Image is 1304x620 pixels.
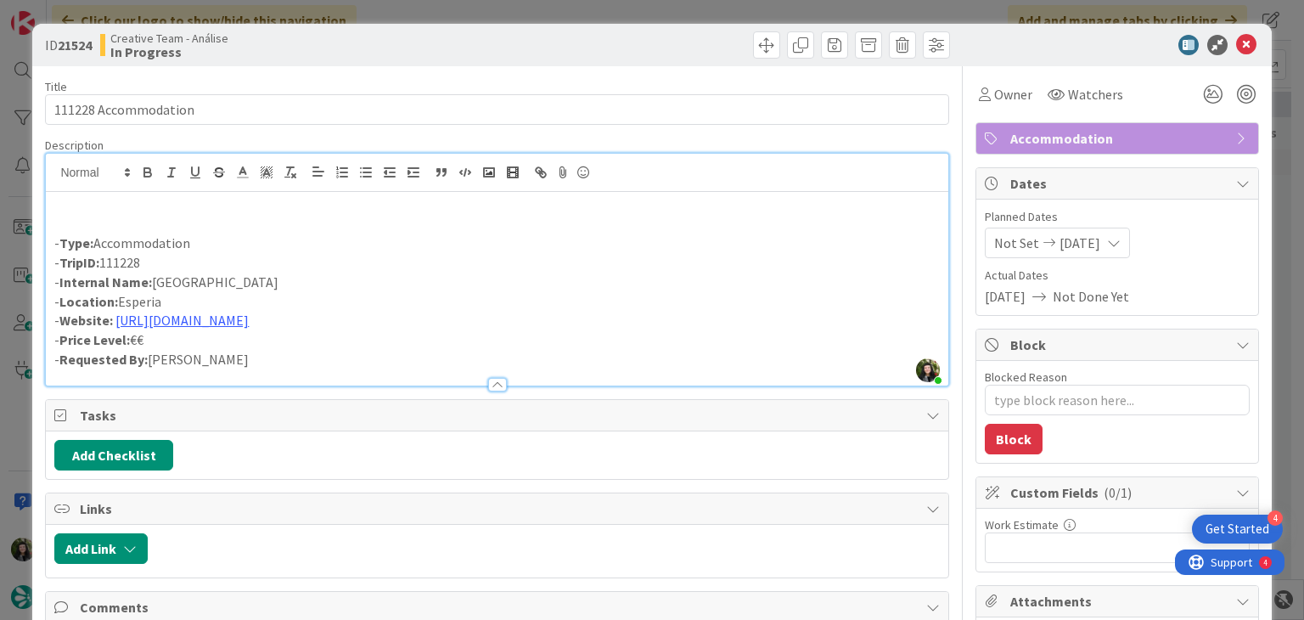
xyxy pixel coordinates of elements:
span: Description [45,138,104,153]
p: - Esperia [54,292,939,312]
span: Links [80,499,917,519]
label: Work Estimate [985,517,1059,533]
strong: Internal Name: [59,273,152,290]
b: In Progress [110,45,228,59]
strong: Requested By: [59,351,148,368]
button: Block [985,424,1043,454]
span: Comments [80,597,917,617]
span: Not Done Yet [1053,286,1129,307]
span: Actual Dates [985,267,1250,285]
span: Custom Fields [1010,482,1228,503]
label: Title [45,79,67,94]
p: - [54,311,939,330]
span: Watchers [1068,84,1123,104]
label: Blocked Reason [985,369,1067,385]
span: Accommodation [1010,128,1228,149]
div: Get Started [1206,521,1269,538]
p: - €€ [54,330,939,350]
span: [DATE] [985,286,1026,307]
span: Owner [994,84,1032,104]
div: 4 [1267,510,1283,526]
span: ( 0/1 ) [1104,484,1132,501]
p: - [GEOGRAPHIC_DATA] [54,273,939,292]
span: Tasks [80,405,917,426]
span: Support [36,3,77,23]
span: Block [1010,335,1228,355]
p: - 111228 [54,253,939,273]
span: Planned Dates [985,208,1250,226]
span: Not Set [994,233,1039,253]
span: Creative Team - Análise [110,31,228,45]
strong: TripID: [59,254,99,271]
button: Add Checklist [54,440,173,471]
b: 21524 [58,37,92,54]
strong: Website: [59,312,113,329]
div: 4 [88,7,93,20]
input: type card name here... [45,94,948,125]
a: [URL][DOMAIN_NAME] [115,312,249,329]
p: - [PERSON_NAME] [54,350,939,369]
strong: Location: [59,293,118,310]
strong: Type: [59,234,93,251]
strong: Price Level: [59,331,130,348]
span: Dates [1010,173,1228,194]
div: Open Get Started checklist, remaining modules: 4 [1192,515,1283,544]
span: Attachments [1010,591,1228,612]
span: ID [45,35,92,55]
span: [DATE] [1059,233,1100,253]
button: Add Link [54,533,148,564]
p: - Accommodation [54,234,939,253]
img: PKF90Q5jPr56cBaliQnj6ZMmbSdpAOLY.jpg [916,358,940,382]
